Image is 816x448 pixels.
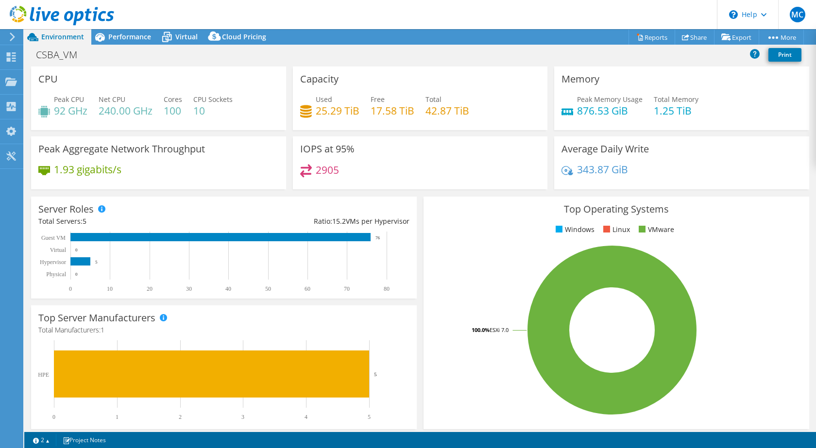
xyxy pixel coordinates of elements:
[99,95,125,104] span: Net CPU
[472,326,490,333] tspan: 100.0%
[193,95,233,104] span: CPU Sockets
[374,371,377,377] text: 5
[305,414,307,420] text: 4
[316,165,339,175] h4: 2905
[629,30,675,45] a: Reports
[26,434,56,446] a: 2
[561,144,649,154] h3: Average Daily Write
[316,95,332,104] span: Used
[40,259,66,265] text: Hypervisor
[38,74,58,84] h3: CPU
[46,271,66,278] text: Physical
[175,32,198,41] span: Virtual
[224,216,409,227] div: Ratio: VMs per Hypervisor
[52,414,55,420] text: 0
[225,285,231,292] text: 40
[577,105,643,116] h4: 876.53 GiB
[41,32,84,41] span: Environment
[54,164,121,175] h4: 1.93 gigabits/s
[375,235,380,240] text: 76
[75,248,78,252] text: 0
[675,30,714,45] a: Share
[384,285,390,292] text: 80
[147,285,153,292] text: 20
[300,74,339,84] h3: Capacity
[95,260,98,265] text: 5
[38,144,205,154] h3: Peak Aggregate Network Throughput
[316,105,359,116] h4: 25.29 TiB
[759,30,804,45] a: More
[636,224,674,235] li: VMware
[108,32,151,41] span: Performance
[425,95,442,104] span: Total
[729,10,738,19] svg: \n
[186,285,192,292] text: 30
[38,313,155,323] h3: Top Server Manufacturers
[69,285,72,292] text: 0
[344,285,350,292] text: 70
[332,216,346,226] span: 15.2
[654,95,698,104] span: Total Memory
[38,325,409,335] h4: Total Manufacturers:
[164,105,182,116] h4: 100
[490,326,509,333] tspan: ESXi 7.0
[790,7,805,22] span: MC
[241,414,244,420] text: 3
[193,105,233,116] h4: 10
[714,30,759,45] a: Export
[601,224,630,235] li: Linux
[425,105,469,116] h4: 42.87 TiB
[300,144,355,154] h3: IOPS at 95%
[41,234,66,241] text: Guest VM
[56,434,113,446] a: Project Notes
[577,164,628,175] h4: 343.87 GiB
[553,224,595,235] li: Windows
[101,325,104,334] span: 1
[371,105,414,116] h4: 17.58 TiB
[75,272,78,277] text: 0
[265,285,271,292] text: 50
[38,216,224,227] div: Total Servers:
[38,371,49,378] text: HPE
[577,95,643,104] span: Peak Memory Usage
[768,48,801,62] a: Print
[54,95,84,104] span: Peak CPU
[371,95,385,104] span: Free
[83,216,86,226] span: 5
[179,414,182,420] text: 2
[32,50,92,60] h1: CSBA_VM
[305,285,310,292] text: 60
[368,414,371,420] text: 5
[222,32,266,41] span: Cloud Pricing
[116,414,119,420] text: 1
[431,204,802,215] h3: Top Operating Systems
[164,95,182,104] span: Cores
[561,74,599,84] h3: Memory
[107,285,113,292] text: 10
[654,105,698,116] h4: 1.25 TiB
[54,105,87,116] h4: 92 GHz
[38,204,94,215] h3: Server Roles
[99,105,153,116] h4: 240.00 GHz
[50,247,67,253] text: Virtual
